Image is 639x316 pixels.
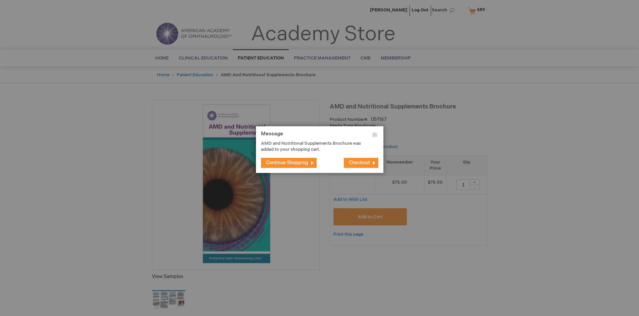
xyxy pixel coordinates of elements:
[261,158,317,168] button: Continue Shopping
[349,160,370,166] span: Checkout
[344,158,378,168] button: Checkout
[261,131,378,140] h1: Message
[261,140,368,153] p: AMD and Nutritional Supplements Brochure was added to your shopping cart.
[266,160,308,166] span: Continue Shopping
